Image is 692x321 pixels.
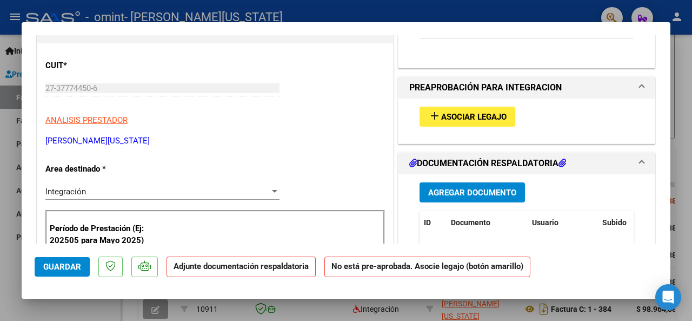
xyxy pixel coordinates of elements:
button: Agregar Documento [420,182,525,202]
button: Guardar [35,257,90,277]
span: Usuario [532,218,558,227]
mat-expansion-panel-header: DOCUMENTACIÓN RESPALDATORIA [398,153,655,174]
button: Asociar Legajo [420,107,515,127]
span: ID [424,218,431,227]
span: ANALISIS PRESTADOR [45,115,128,125]
datatable-header-cell: Subido [598,211,652,234]
p: [PERSON_NAME][US_STATE] [45,135,385,147]
h1: DOCUMENTACIÓN RESPALDATORIA [409,157,566,170]
span: Subido [602,218,627,227]
h1: PREAPROBACIÓN PARA INTEGRACION [409,81,562,94]
p: CUIT [45,60,147,72]
mat-expansion-panel-header: PREAPROBACIÓN PARA INTEGRACION [398,77,655,99]
strong: Adjunte documentación respaldatoria [174,261,309,271]
mat-icon: add [428,109,441,122]
div: PREAPROBACIÓN PARA INTEGRACION [398,99,655,143]
p: Período de Prestación (Ej: 202505 para Mayo 2025) [50,222,149,247]
span: Integración [45,187,86,196]
p: Area destinado * [45,163,147,175]
span: Guardar [43,262,81,272]
datatable-header-cell: Usuario [528,211,598,234]
div: Open Intercom Messenger [655,284,681,310]
span: Agregar Documento [428,188,516,198]
span: Asociar Legajo [441,112,507,122]
datatable-header-cell: Documento [447,211,528,234]
strong: No está pre-aprobada. Asocie legajo (botón amarillo) [324,257,530,278]
span: Documento [451,218,490,227]
datatable-header-cell: ID [420,211,447,234]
